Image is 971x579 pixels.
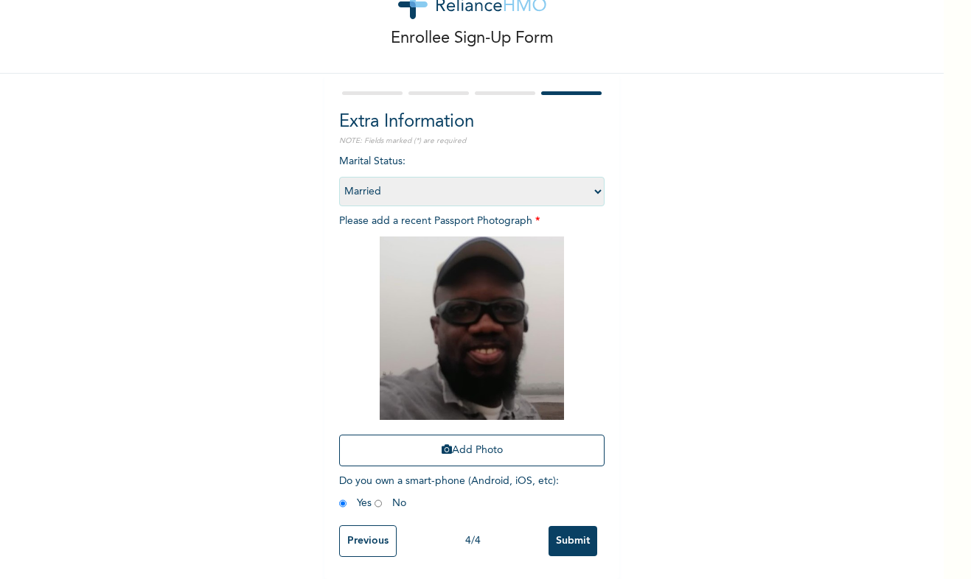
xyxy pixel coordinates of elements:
[339,156,605,197] span: Marital Status :
[549,526,597,556] input: Submit
[339,216,605,474] span: Please add a recent Passport Photograph
[339,109,605,136] h2: Extra Information
[339,476,559,508] span: Do you own a smart-phone (Android, iOS, etc) : Yes No
[380,236,564,420] img: Crop
[391,27,554,51] p: Enrollee Sign-Up Form
[339,136,605,147] p: NOTE: Fields marked (*) are required
[339,435,605,466] button: Add Photo
[397,533,549,549] div: 4 / 4
[339,525,397,557] input: Previous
